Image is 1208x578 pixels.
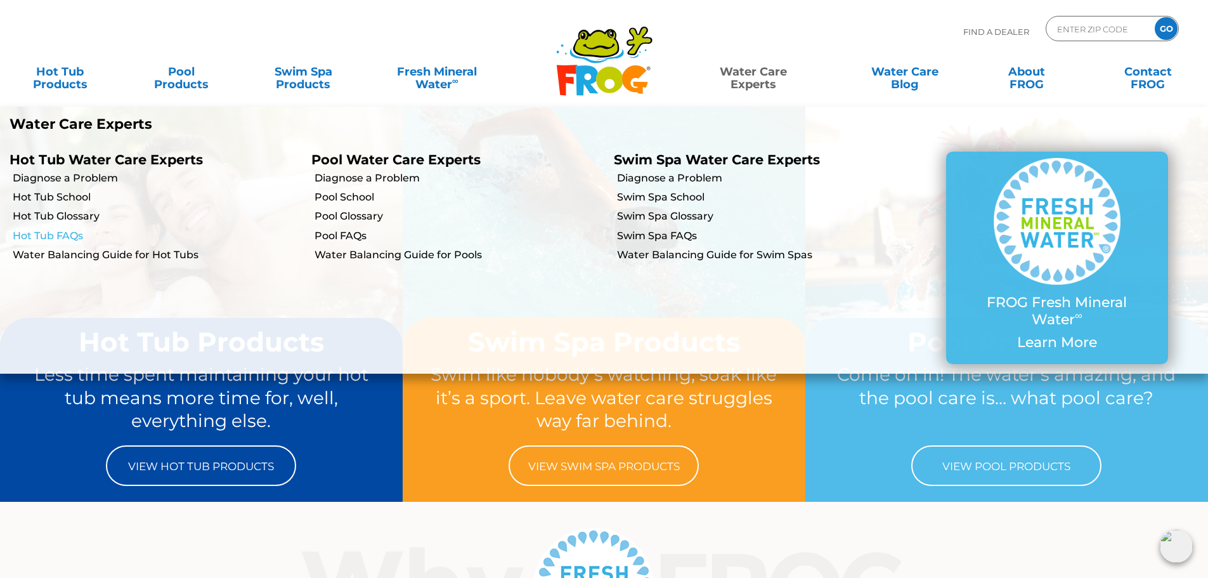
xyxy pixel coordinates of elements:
[256,59,351,84] a: Swim SpaProducts
[857,59,952,84] a: Water CareBlog
[10,152,203,167] a: Hot Tub Water Care Experts
[1101,59,1195,84] a: ContactFROG
[315,229,604,243] a: Pool FAQs
[106,445,296,486] a: View Hot Tub Products
[1075,309,1082,322] sup: ∞
[971,158,1143,357] a: FROG Fresh Mineral Water∞ Learn More
[614,152,820,167] a: Swim Spa Water Care Experts
[315,171,604,185] a: Diagnose a Problem
[452,76,458,86] sup: ∞
[13,171,302,185] a: Diagnose a Problem
[10,116,595,133] p: Water Care Experts
[677,59,830,84] a: Water CareExperts
[315,248,604,262] a: Water Balancing Guide for Pools
[617,248,906,262] a: Water Balancing Guide for Swim Spas
[1056,20,1141,38] input: Zip Code Form
[13,190,302,204] a: Hot Tub School
[377,59,496,84] a: Fresh MineralWater∞
[311,152,481,167] a: Pool Water Care Experts
[315,209,604,223] a: Pool Glossary
[24,363,379,433] p: Less time spent maintaining your hot tub means more time for, well, everything else.
[427,363,781,433] p: Swim like nobody’s watching, soak like it’s a sport. Leave water care struggles way far behind.
[315,190,604,204] a: Pool School
[829,363,1184,433] p: Come on in! The water’s amazing, and the pool care is… what pool care?
[979,59,1074,84] a: AboutFROG
[13,59,107,84] a: Hot TubProducts
[617,229,906,243] a: Swim Spa FAQs
[971,334,1143,351] p: Learn More
[13,229,302,243] a: Hot Tub FAQs
[971,294,1143,328] p: FROG Fresh Mineral Water
[617,209,906,223] a: Swim Spa Glossary
[13,248,302,262] a: Water Balancing Guide for Hot Tubs
[1160,530,1193,563] img: openIcon
[963,16,1029,48] p: Find A Dealer
[13,209,302,223] a: Hot Tub Glossary
[617,190,906,204] a: Swim Spa School
[509,445,699,486] a: View Swim Spa Products
[134,59,229,84] a: PoolProducts
[617,171,906,185] a: Diagnose a Problem
[1155,17,1178,40] input: GO
[911,445,1101,486] a: View Pool Products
